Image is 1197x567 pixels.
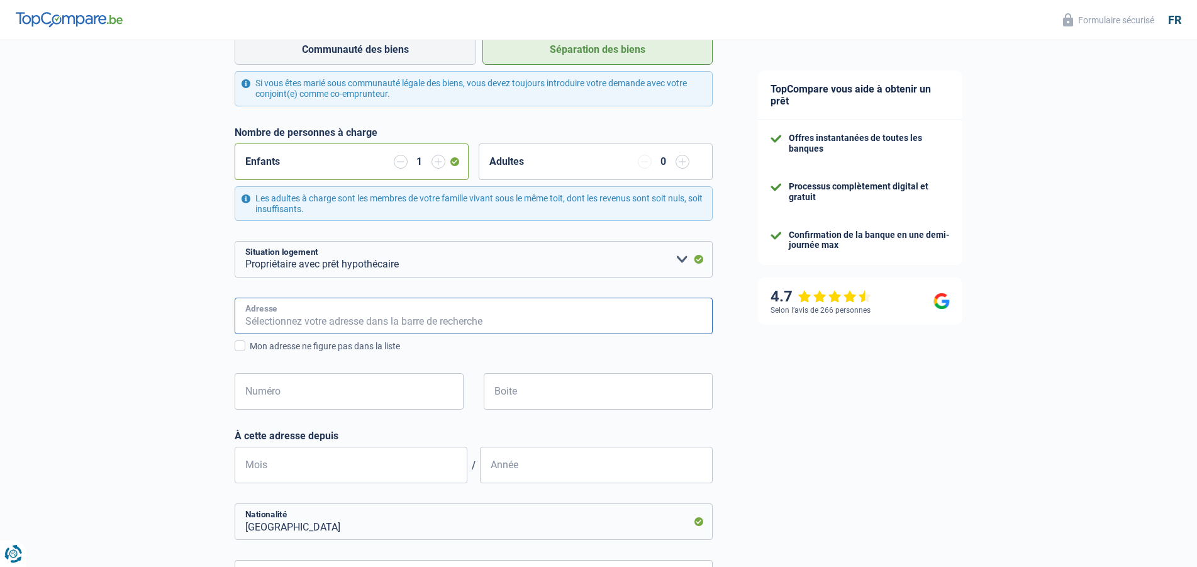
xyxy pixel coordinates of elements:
[414,157,425,167] div: 1
[789,181,950,203] div: Processus complètement digital et gratuit
[480,447,713,483] input: AAAA
[16,12,123,27] img: TopCompare Logo
[235,430,713,442] label: À cette adresse depuis
[482,35,713,65] label: Séparation des biens
[235,126,377,138] label: Nombre de personnes à charge
[658,157,669,167] div: 0
[1055,9,1162,30] button: Formulaire sécurisé
[789,230,950,251] div: Confirmation de la banque en une demi-journée max
[789,133,950,154] div: Offres instantanées de toutes les banques
[771,306,871,315] div: Selon l’avis de 266 personnes
[245,157,280,167] label: Enfants
[235,71,713,106] div: Si vous êtes marié sous communauté légale des biens, vous devez toujours introduire votre demande...
[1168,13,1181,27] div: fr
[235,503,713,540] input: Belgique
[3,317,4,317] img: Advertisement
[758,70,962,120] div: TopCompare vous aide à obtenir un prêt
[235,186,713,222] div: Les adultes à charge sont les membres de votre famille vivant sous le même toit, dont les revenus...
[771,288,872,306] div: 4.7
[235,298,713,334] input: Sélectionnez votre adresse dans la barre de recherche
[235,447,467,483] input: MM
[489,157,524,167] label: Adultes
[250,340,713,353] div: Mon adresse ne figure pas dans la liste
[235,35,476,65] label: Communauté des biens
[467,459,480,471] span: /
